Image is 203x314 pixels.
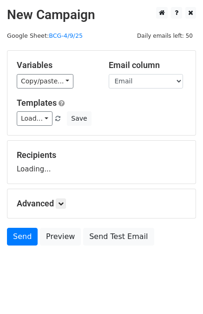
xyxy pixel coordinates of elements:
[134,32,196,39] a: Daily emails left: 50
[17,150,186,174] div: Loading...
[109,60,187,70] h5: Email column
[134,31,196,41] span: Daily emails left: 50
[40,228,81,246] a: Preview
[17,98,57,108] a: Templates
[17,198,186,209] h5: Advanced
[17,111,52,126] a: Load...
[17,74,73,89] a: Copy/paste...
[83,228,154,246] a: Send Test Email
[17,60,95,70] h5: Variables
[7,228,38,246] a: Send
[7,7,196,23] h2: New Campaign
[67,111,91,126] button: Save
[7,32,83,39] small: Google Sheet:
[49,32,83,39] a: BCG-4/9/25
[17,150,186,160] h5: Recipients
